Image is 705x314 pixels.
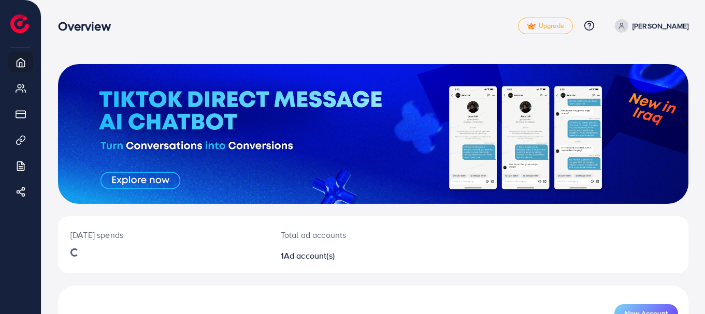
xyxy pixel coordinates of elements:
p: [DATE] spends [70,229,256,241]
p: Total ad accounts [281,229,413,241]
h2: 1 [281,251,413,261]
img: tick [527,23,536,30]
p: [PERSON_NAME] [632,20,688,32]
a: [PERSON_NAME] [611,19,688,33]
span: Upgrade [527,22,564,30]
h3: Overview [58,19,119,34]
img: logo [10,14,29,33]
a: tickUpgrade [518,18,573,34]
span: Ad account(s) [284,250,335,261]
